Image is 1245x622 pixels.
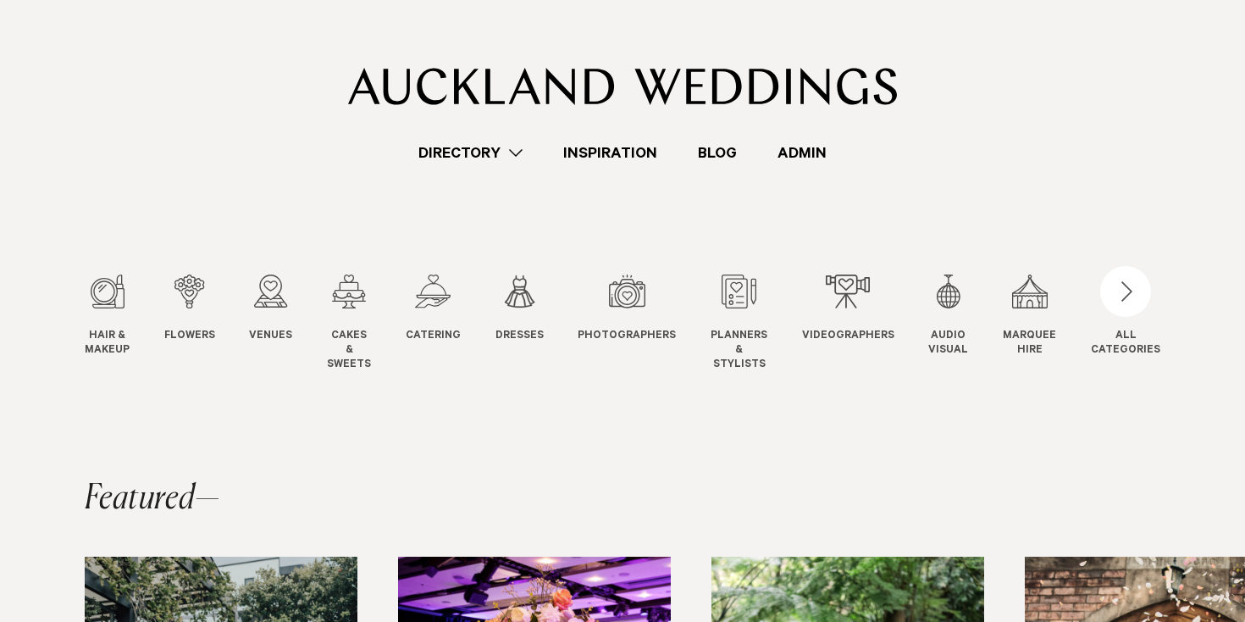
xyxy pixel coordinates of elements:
[495,275,544,344] a: Dresses
[543,142,678,164] a: Inspiration
[711,275,801,372] swiper-slide: 8 / 12
[85,275,130,358] a: Hair & Makeup
[85,330,130,358] span: Hair & Makeup
[249,330,292,344] span: Venues
[398,142,543,164] a: Directory
[1091,275,1160,354] button: ALLCATEGORIES
[1003,275,1056,358] a: Marquee Hire
[249,275,292,344] a: Venues
[928,275,968,358] a: Audio Visual
[164,330,215,344] span: Flowers
[85,482,220,516] h2: Featured
[406,275,461,344] a: Catering
[406,330,461,344] span: Catering
[802,275,928,372] swiper-slide: 9 / 12
[711,275,767,372] a: Planners & Stylists
[578,330,676,344] span: Photographers
[578,275,676,344] a: Photographers
[757,142,847,164] a: Admin
[711,330,767,372] span: Planners & Stylists
[164,275,249,372] swiper-slide: 2 / 12
[802,275,894,344] a: Videographers
[164,275,215,344] a: Flowers
[495,330,544,344] span: Dresses
[348,68,898,105] img: Auckland Weddings Logo
[578,275,710,372] swiper-slide: 7 / 12
[327,275,371,372] a: Cakes & Sweets
[327,275,405,372] swiper-slide: 4 / 12
[678,142,757,164] a: Blog
[406,275,495,372] swiper-slide: 5 / 12
[1003,330,1056,358] span: Marquee Hire
[1003,275,1090,372] swiper-slide: 11 / 12
[249,275,326,372] swiper-slide: 3 / 12
[85,275,163,372] swiper-slide: 1 / 12
[1091,330,1160,358] div: ALL CATEGORIES
[495,275,578,372] swiper-slide: 6 / 12
[802,330,894,344] span: Videographers
[928,275,1002,372] swiper-slide: 10 / 12
[928,330,968,358] span: Audio Visual
[327,330,371,372] span: Cakes & Sweets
